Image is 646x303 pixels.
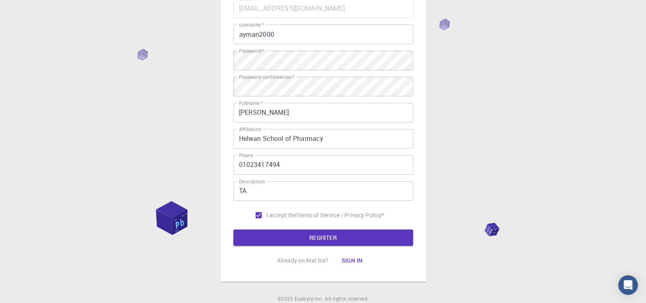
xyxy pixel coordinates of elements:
span: I accept the [266,211,297,219]
label: username [239,21,264,28]
a: Terms of Service / Privacy Policy* [296,211,384,219]
span: Exabyte Inc. [295,295,323,302]
label: Password [239,47,264,54]
a: Exabyte Inc. [295,295,323,303]
label: Phone [239,152,253,159]
div: Open Intercom Messenger [618,275,638,295]
p: Already on Mat3ra? [277,256,329,265]
label: Description [239,178,265,185]
span: All rights reserved. [325,295,369,303]
label: Fullname [239,100,263,107]
span: © 2025 [277,295,295,303]
label: Password confirmation [239,74,294,80]
label: Affiliation [239,126,261,133]
p: Terms of Service / Privacy Policy * [296,211,384,219]
button: Sign in [335,252,369,269]
button: REGISTER [233,229,413,246]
